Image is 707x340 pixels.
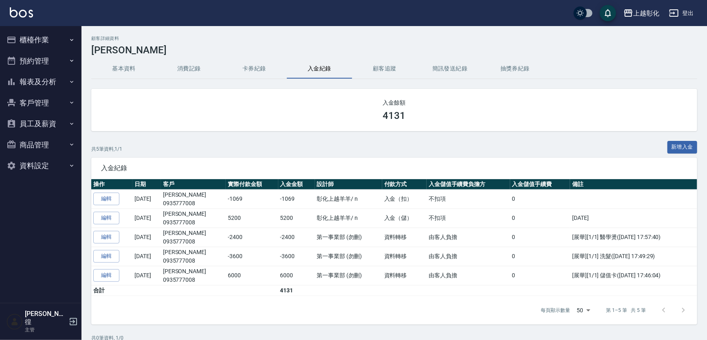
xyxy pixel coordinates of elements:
[427,228,510,247] td: 由客人負擔
[226,208,278,228] td: 5200
[570,266,697,285] td: [展華][1/1] 儲值卡([DATE] 17:46:04)
[156,59,222,79] button: 消費記錄
[427,208,510,228] td: 不扣項
[570,208,697,228] td: [DATE]
[10,7,33,18] img: Logo
[315,228,382,247] td: 第一事業部 (勿刪)
[91,59,156,79] button: 基本資料
[427,247,510,266] td: 由客人負擔
[633,8,659,18] div: 上越彰化
[7,314,23,330] img: Person
[132,247,161,266] td: [DATE]
[101,99,687,107] h2: 入金餘額
[132,266,161,285] td: [DATE]
[91,36,697,41] h2: 顧客詳細資料
[226,247,278,266] td: -3600
[315,189,382,208] td: 彰化上越羊羊 / n
[161,266,226,285] td: [PERSON_NAME]
[226,266,278,285] td: 6000
[287,59,352,79] button: 入金紀錄
[510,189,570,208] td: 0
[163,257,224,265] p: 0935777008
[163,237,224,246] p: 0935777008
[101,164,687,172] span: 入金紀錄
[427,179,510,190] th: 入金儲值手續費負擔方
[667,141,698,154] button: 新增入金
[315,208,382,228] td: 彰化上越羊羊 / n
[352,59,417,79] button: 顧客追蹤
[161,247,226,266] td: [PERSON_NAME]
[25,310,66,326] h5: [PERSON_NAME]徨
[163,199,224,208] p: 0935777008
[510,208,570,228] td: 0
[570,179,697,190] th: 備註
[226,179,278,190] th: 實際付款金額
[510,247,570,266] td: 0
[510,228,570,247] td: 0
[91,145,122,153] p: 共 5 筆資料, 1 / 1
[620,5,663,22] button: 上越彰化
[93,269,119,282] a: 編輯
[132,208,161,228] td: [DATE]
[226,228,278,247] td: -2400
[278,208,315,228] td: 5200
[382,247,427,266] td: 資料轉移
[132,189,161,208] td: [DATE]
[3,92,78,114] button: 客戶管理
[278,285,315,296] td: 4131
[382,179,427,190] th: 付款方式
[510,179,570,190] th: 入金儲值手續費
[163,276,224,284] p: 0935777008
[315,266,382,285] td: 第一事業部 (勿刪)
[600,5,616,21] button: save
[382,189,427,208] td: 入金（扣）
[93,193,119,205] a: 編輯
[482,59,548,79] button: 抽獎券紀錄
[161,179,226,190] th: 客戶
[161,208,226,228] td: [PERSON_NAME]
[3,71,78,92] button: 報表及分析
[93,212,119,224] a: 編輯
[91,285,132,296] td: 合計
[510,266,570,285] td: 0
[574,299,593,321] div: 50
[315,247,382,266] td: 第一事業部 (勿刪)
[278,179,315,190] th: 入金金額
[3,29,78,50] button: 櫃檯作業
[382,266,427,285] td: 資料轉移
[132,228,161,247] td: [DATE]
[427,189,510,208] td: 不扣項
[3,134,78,156] button: 商品管理
[91,179,132,190] th: 操作
[666,6,697,21] button: 登出
[315,179,382,190] th: 設計師
[570,247,697,266] td: [展華][1/1] 洗髮([DATE] 17:49:29)
[163,218,224,227] p: 0935777008
[161,189,226,208] td: [PERSON_NAME]
[417,59,482,79] button: 簡訊發送紀錄
[382,208,427,228] td: 入金（儲）
[3,50,78,72] button: 預約管理
[91,44,697,56] h3: [PERSON_NAME]
[278,266,315,285] td: 6000
[606,307,646,314] p: 第 1–5 筆 共 5 筆
[132,179,161,190] th: 日期
[427,266,510,285] td: 由客人負擔
[222,59,287,79] button: 卡券紀錄
[383,110,406,121] h3: 4131
[3,155,78,176] button: 資料設定
[278,189,315,208] td: -1069
[25,326,66,333] p: 主管
[278,247,315,266] td: -3600
[382,228,427,247] td: 資料轉移
[541,307,570,314] p: 每頁顯示數量
[3,113,78,134] button: 員工及薪資
[570,228,697,247] td: [展華][1/1] 醫學燙([DATE] 17:57:40)
[93,231,119,243] a: 編輯
[278,228,315,247] td: -2400
[93,250,119,263] a: 編輯
[161,228,226,247] td: [PERSON_NAME]
[226,189,278,208] td: -1069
